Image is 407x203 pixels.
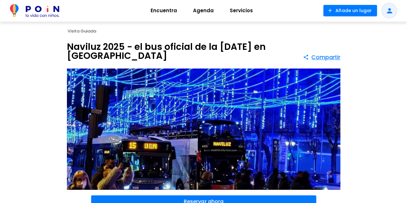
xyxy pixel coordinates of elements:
[222,3,261,18] a: Servicios
[67,69,340,190] img: Naviluz 2025 - el bus oficial de la Navidad en Madrid
[148,5,180,16] span: Encuentra
[67,42,303,60] h1: Naviluz 2025 - el bus oficial de la [DATE] en [GEOGRAPHIC_DATA]
[190,5,217,16] span: Agenda
[323,5,377,16] button: Añade un lugar
[10,4,59,17] img: POiN
[185,3,222,18] a: Agenda
[227,5,256,16] span: Servicios
[68,28,96,34] span: Visita Guiada
[303,51,340,63] button: Compartir
[143,3,185,18] a: Encuentra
